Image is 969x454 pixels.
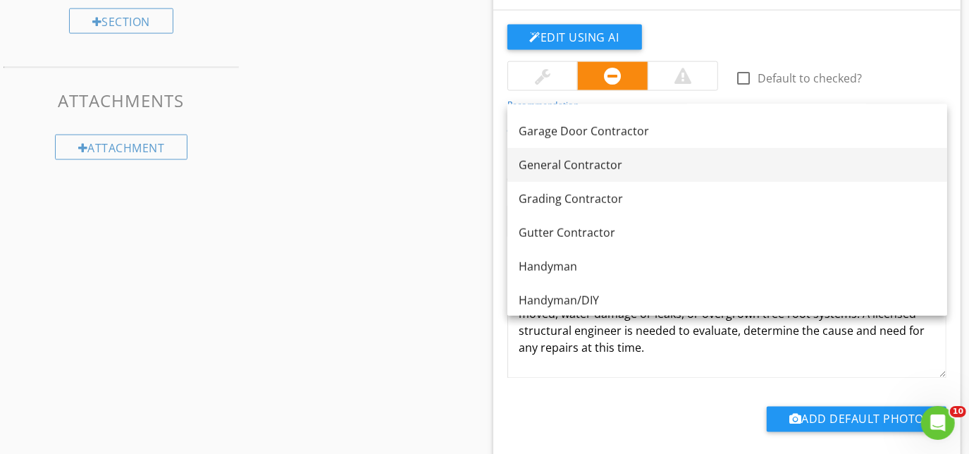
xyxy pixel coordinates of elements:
[758,71,862,85] label: Default to checked?
[55,135,188,160] div: Attachment
[69,8,173,34] div: Section
[519,157,936,173] div: General Contractor
[921,406,955,440] iframe: Intercom live chat
[519,258,936,275] div: Handyman
[519,123,936,140] div: Garage Door Contractor
[950,406,966,417] span: 10
[519,190,936,207] div: Grading Contractor
[767,407,946,432] button: Add Default Photo
[507,25,642,50] button: Edit Using AI
[519,224,936,241] div: Gutter Contractor
[519,292,936,309] div: Handyman/DIY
